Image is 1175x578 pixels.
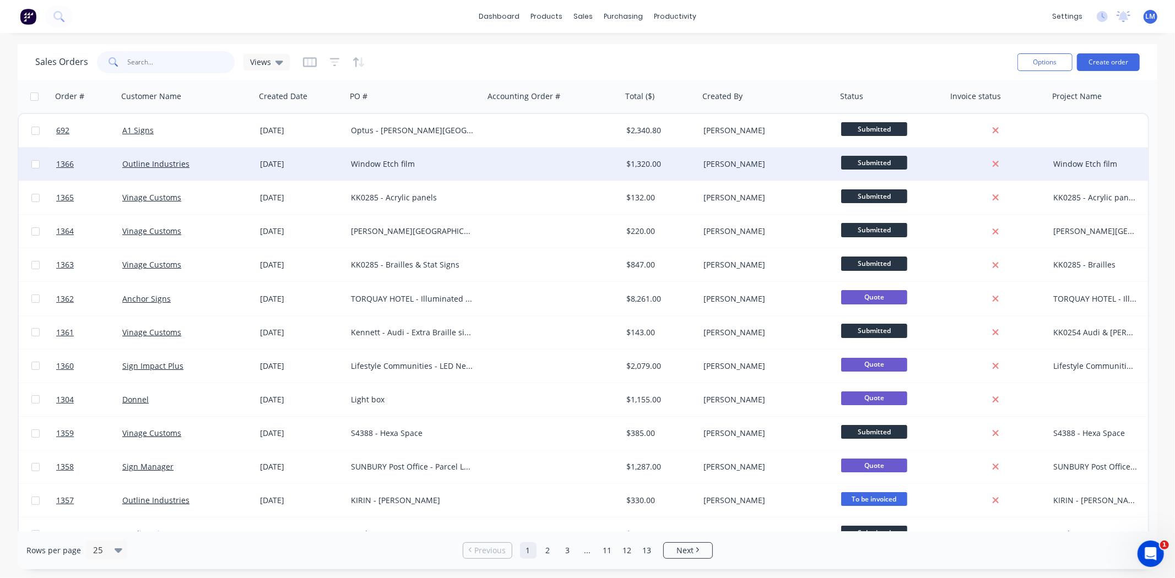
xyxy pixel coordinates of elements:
a: 1358 [56,450,122,483]
a: Next page [664,545,712,556]
div: [DATE] [260,259,342,270]
div: productivity [648,8,702,25]
div: [PERSON_NAME] [703,361,826,372]
div: SUNBURY Post Office - Parcel Locker [351,461,473,472]
div: Window Etch film [1053,159,1138,170]
span: 1304 [56,394,74,405]
div: Invoice status [950,91,1001,102]
div: SUNBURY Post Office - Parcel Locker [1053,461,1138,472]
span: 1359 [56,428,74,439]
div: [DATE] [260,192,342,203]
span: Submitted [841,425,907,439]
div: $2,079.00 [626,361,691,372]
a: 692 [56,114,122,147]
span: 1 [1160,541,1169,549]
a: 1359 [56,417,122,450]
a: 1357 [56,484,122,517]
a: dashboard [473,8,525,25]
a: 1360 [56,350,122,383]
iframe: Intercom live chat [1138,541,1164,567]
div: sales [568,8,598,25]
div: KK0285 - Acrylic panels [1053,192,1138,203]
input: Search... [128,51,235,73]
div: [PERSON_NAME] [703,293,826,304]
div: [DATE] [260,528,342,539]
div: Total ($) [625,91,654,102]
div: S4388 - Hexa Space [1053,428,1138,439]
a: Jump forward [580,542,596,559]
span: 1366 [56,159,74,170]
div: S4388 - Hexa Space [351,428,473,439]
div: [PERSON_NAME] [703,327,826,338]
div: [PERSON_NAME] [703,259,826,270]
a: Vinage Customs [122,259,181,270]
div: [PERSON_NAME] [703,226,826,237]
a: Anchor Signs [122,293,171,304]
div: Customer Name [121,91,181,102]
div: $385.00 [626,428,691,439]
button: Options [1017,53,1073,71]
a: Outline Industries [122,495,189,505]
div: TORQUAY HOTEL - Illuminated Tubes [1053,293,1138,304]
div: $2,340.80 [626,125,691,136]
div: [DATE] [260,428,342,439]
a: 1362 [56,282,122,315]
div: $847.00 [626,259,691,270]
div: Project Name [1052,91,1102,102]
a: Vinage Customs [122,226,181,236]
div: [PERSON_NAME] [703,192,826,203]
span: Quote [841,391,907,405]
span: Submitted [841,526,907,539]
div: Created By [702,91,743,102]
a: 1365 [56,181,122,214]
span: Quote [841,358,907,372]
div: [DATE] [260,361,342,372]
div: $8,261.00 [626,293,691,304]
div: Accounting Order # [488,91,560,102]
a: Sterling Signs [122,528,173,539]
div: [DATE] [260,293,342,304]
a: Donnel [122,394,149,405]
div: [DATE] [260,125,342,136]
span: 1364 [56,226,74,237]
div: Created Date [259,91,307,102]
span: Views [250,56,271,68]
span: 1362 [56,293,74,304]
div: Modscape [351,528,473,539]
span: Next [676,545,694,556]
div: Modscape [1053,528,1138,539]
a: 1364 [56,215,122,248]
span: To be invoiced [841,492,907,506]
div: Light box [351,394,473,405]
div: [PERSON_NAME] [703,428,826,439]
div: [DATE] [260,327,342,338]
button: Create order [1077,53,1140,71]
span: 1357 [56,495,74,506]
div: $1,287.00 [626,461,691,472]
div: $1,155.00 [626,394,691,405]
div: TORQUAY HOTEL - Illuminated Tubes [351,293,473,304]
div: $132.00 [626,192,691,203]
div: purchasing [598,8,648,25]
div: [PERSON_NAME][GEOGRAPHIC_DATA] [351,226,473,237]
div: [DATE] [260,159,342,170]
div: [PERSON_NAME][GEOGRAPHIC_DATA] [1053,226,1138,237]
div: [PERSON_NAME] [703,528,826,539]
div: Status [840,91,863,102]
div: KK0285 - Acrylic panels [351,192,473,203]
span: Quote [841,290,907,304]
span: 1363 [56,259,74,270]
span: Submitted [841,324,907,337]
a: Page 13 [639,542,656,559]
span: 1344 [56,528,74,539]
div: [PERSON_NAME] [703,125,826,136]
a: 1366 [56,148,122,181]
div: Order # [55,91,84,102]
div: Window Etch film [351,159,473,170]
span: 692 [56,125,69,136]
div: Kennett - Audi - Extra Braille sign [351,327,473,338]
div: PO # [350,91,367,102]
a: Vinage Customs [122,428,181,438]
div: KK0254 Audi & [PERSON_NAME] Brailles [1053,327,1138,338]
div: $330.00 [626,495,691,506]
